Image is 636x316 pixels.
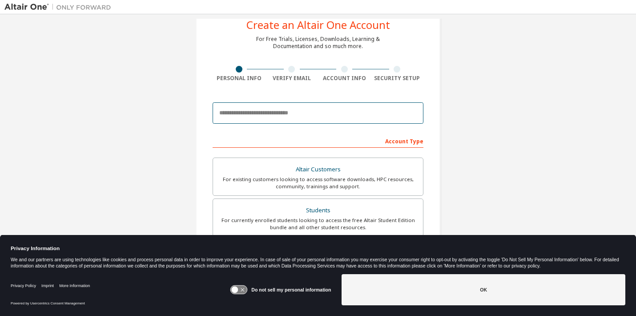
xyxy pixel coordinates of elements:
div: Create an Altair One Account [246,20,390,30]
div: Altair Customers [218,163,418,176]
div: For currently enrolled students looking to access the free Altair Student Edition bundle and all ... [218,217,418,231]
div: Account Info [318,75,371,82]
div: Security Setup [371,75,424,82]
div: Verify Email [266,75,318,82]
img: Altair One [4,3,116,12]
div: Account Type [213,134,423,148]
div: For Free Trials, Licenses, Downloads, Learning & Documentation and so much more. [256,36,380,50]
div: For existing customers looking to access software downloads, HPC resources, community, trainings ... [218,176,418,190]
div: Students [218,204,418,217]
div: Personal Info [213,75,266,82]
